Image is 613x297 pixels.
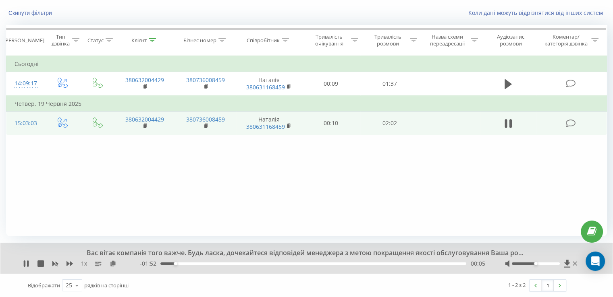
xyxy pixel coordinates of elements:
[186,76,225,84] a: 380736008459
[426,33,469,47] div: Назва схеми переадресації
[174,262,177,265] div: Accessibility label
[15,115,36,131] div: 15:03:03
[542,280,554,291] a: 1
[508,281,526,289] div: 1 - 2 з 2
[51,33,70,47] div: Тип дзвінка
[236,72,302,96] td: Наталія
[309,33,349,47] div: Тривалість очікування
[302,111,360,135] td: 00:10
[360,111,419,135] td: 02:02
[6,9,56,16] button: Скинути фільтри
[586,252,605,271] div: Open Intercom Messenger
[360,72,419,96] td: 01:37
[87,37,104,44] div: Статус
[81,260,87,268] span: 1 x
[131,37,147,44] div: Клієнт
[84,282,129,289] span: рядків на сторінці
[246,83,285,91] a: 380631168459
[236,111,302,135] td: Наталія
[125,115,164,123] a: 380632004429
[534,262,537,265] div: Accessibility label
[470,260,485,268] span: 00:05
[302,72,360,96] td: 00:09
[140,260,160,268] span: - 01:52
[28,282,60,289] span: Відображати
[246,123,285,130] a: 380631168459
[6,56,607,72] td: Сьогодні
[247,37,280,44] div: Співробітник
[6,96,607,112] td: Четвер, 19 Червня 2025
[487,33,534,47] div: Аудіозапис розмови
[15,76,36,91] div: 14:09:17
[66,281,72,289] div: 25
[186,115,225,123] a: 380736008459
[368,33,408,47] div: Тривалість розмови
[183,37,216,44] div: Бізнес номер
[468,9,607,16] a: Коли дані можуть відрізнятися вiд інших систем
[79,249,524,258] div: Вас вітає компанія того важче. Будь ласка, дочекайтеся відповідей менеджера з метою покращення як...
[125,76,164,84] a: 380632004429
[542,33,589,47] div: Коментар/категорія дзвінка
[4,37,44,44] div: [PERSON_NAME]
